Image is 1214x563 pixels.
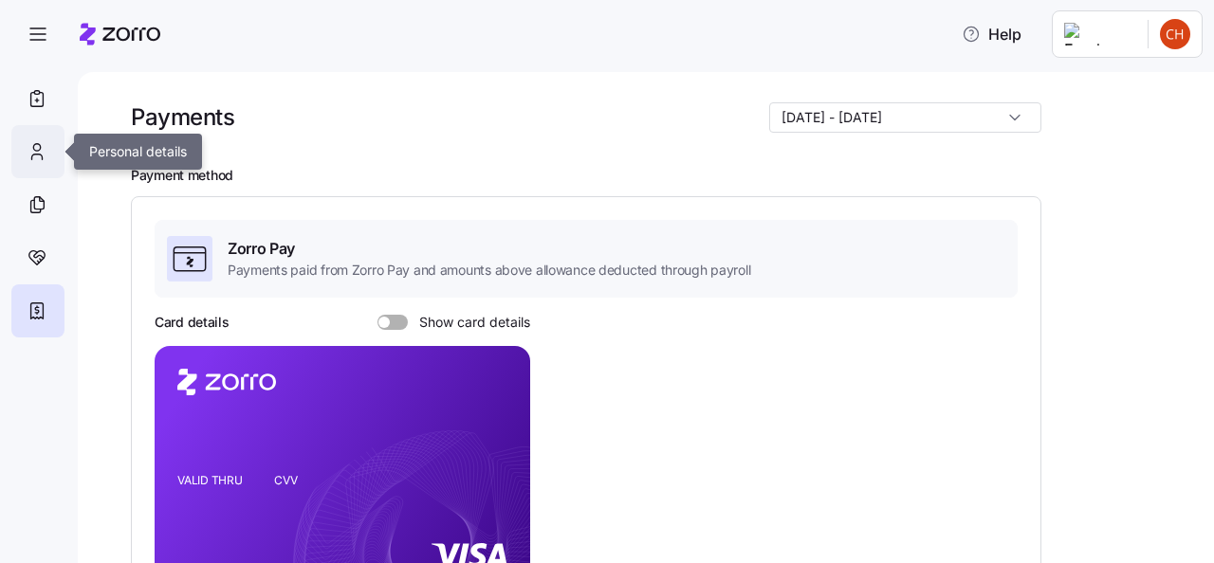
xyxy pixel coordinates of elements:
tspan: VALID THRU [177,474,243,488]
button: Help [947,15,1037,53]
span: Show card details [408,315,530,330]
h2: Payment method [131,167,1187,185]
img: Employer logo [1064,23,1132,45]
span: Payments paid from Zorro Pay and amounts above allowance deducted through payroll [228,261,750,280]
h1: Payments [131,102,234,132]
img: 5caa0c09640de5757ebce57aea8a52ac [1160,19,1190,49]
h3: Card details [155,313,230,332]
span: Help [962,23,1021,45]
span: Zorro Pay [228,237,750,261]
tspan: CVV [274,474,298,488]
